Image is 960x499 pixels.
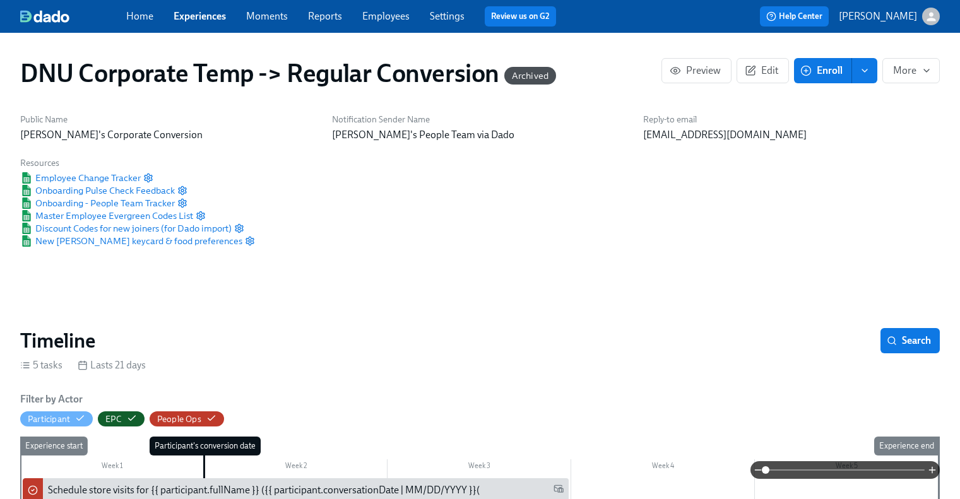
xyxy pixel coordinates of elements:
[20,392,83,406] h6: Filter by Actor
[430,10,465,22] a: Settings
[672,64,721,77] span: Preview
[554,483,564,498] span: Work Email
[20,235,242,247] a: Google SheetNew [PERSON_NAME] keycard & food preferences
[20,184,175,197] span: Onboarding Pulse Check Feedback
[105,413,122,425] div: Hide EPC
[491,10,550,23] a: Review us on G2
[20,210,33,221] img: Google Sheet
[20,328,95,353] h2: Timeline
[747,64,778,77] span: Edit
[20,358,62,372] div: 5 tasks
[20,222,232,235] span: Discount Codes for new joiners (for Dado import)
[20,172,33,184] img: Google Sheet
[28,413,70,425] div: Hide Participant
[20,209,193,222] a: Google SheetMaster Employee Evergreen Codes List
[246,10,288,22] a: Moments
[20,222,232,235] a: Google SheetDiscount Codes for new joiners (for Dado import)
[766,10,822,23] span: Help Center
[643,114,940,126] h6: Reply-to email
[20,184,175,197] a: Google SheetOnboarding Pulse Check Feedback
[874,437,939,455] div: Experience end
[20,197,175,209] a: Google SheetOnboarding - People Team Tracker
[20,197,175,209] span: Onboarding - People Team Tracker
[20,128,317,142] p: [PERSON_NAME]'s Corporate Conversion
[20,172,141,184] span: Employee Change Tracker
[20,157,255,169] h6: Resources
[794,58,852,83] button: Enroll
[78,358,146,372] div: Lasts 21 days
[737,58,789,83] button: Edit
[20,235,33,247] img: Google Sheet
[20,223,33,234] img: Google Sheet
[20,10,69,23] img: dado
[852,58,877,83] button: enroll
[504,71,557,81] span: Archived
[157,413,201,425] div: Hide People Ops
[839,8,940,25] button: [PERSON_NAME]
[98,411,145,426] button: EPC
[48,483,480,497] div: Schedule store visits for {{ participant.fullName }} ({{ participant.conversationDate | MM/DD/YYY...
[150,411,224,426] button: People Ops
[20,209,193,222] span: Master Employee Evergreen Codes List
[571,459,755,476] div: Week 4
[20,197,33,209] img: Google Sheet
[174,10,226,22] a: Experiences
[204,459,388,476] div: Week 2
[20,459,204,476] div: Week 1
[20,437,88,455] div: Experience start
[20,235,242,247] span: New [PERSON_NAME] keycard & food preferences
[803,64,843,77] span: Enroll
[150,437,261,455] div: Participant's conversion date
[760,6,829,26] button: Help Center
[20,58,556,88] h1: DNU Corporate Temp -> Regular Conversion
[362,10,410,22] a: Employees
[661,58,732,83] button: Preview
[882,58,940,83] button: More
[20,411,93,426] button: Participant
[20,10,126,23] a: dado
[20,185,33,196] img: Google Sheet
[20,114,317,126] h6: Public Name
[126,10,153,22] a: Home
[388,459,571,476] div: Week 3
[880,328,940,353] button: Search
[893,64,929,77] span: More
[20,172,141,184] a: Google SheetEmployee Change Tracker
[889,334,931,347] span: Search
[839,9,917,23] p: [PERSON_NAME]
[643,128,940,142] p: [EMAIL_ADDRESS][DOMAIN_NAME]
[332,128,629,142] p: [PERSON_NAME]'s People Team via Dado
[755,459,939,476] div: Week 5
[308,10,342,22] a: Reports
[332,114,629,126] h6: Notification Sender Name
[485,6,556,26] button: Review us on G2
